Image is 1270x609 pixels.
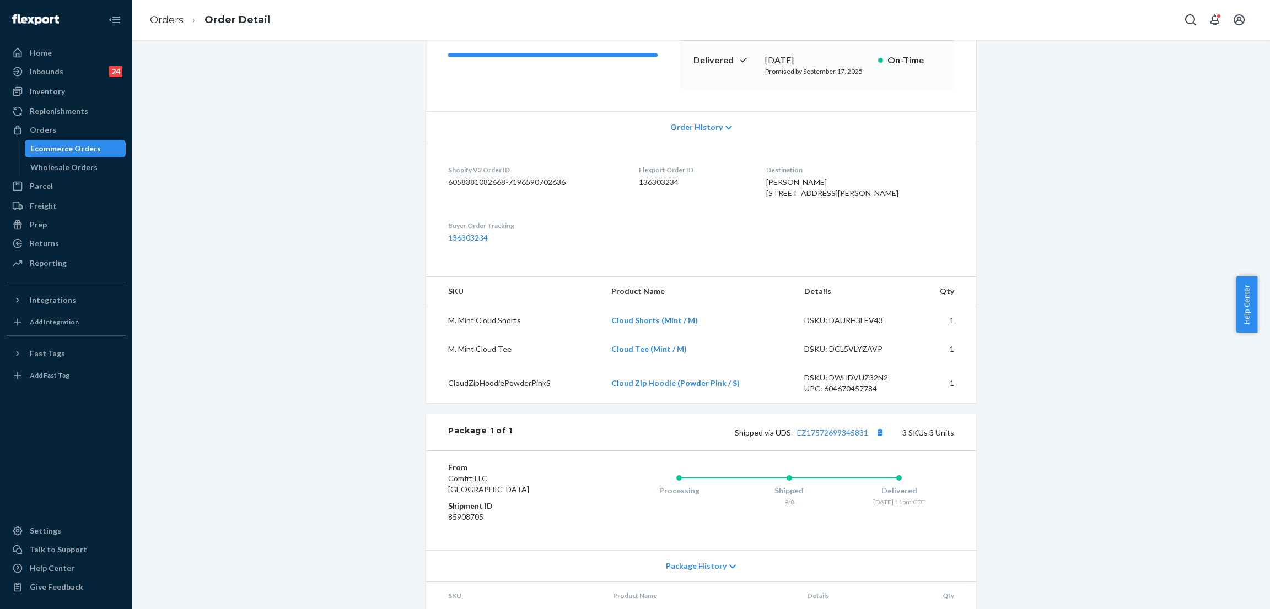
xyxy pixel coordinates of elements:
[765,67,869,76] p: Promised by September 17, 2025
[917,335,976,363] td: 1
[30,563,74,574] div: Help Center
[30,258,67,269] div: Reporting
[844,497,954,507] div: [DATE] 11pm CDT
[693,54,756,67] p: Delivered
[1228,9,1250,31] button: Open account menu
[611,344,687,354] a: Cloud Tee (Mint / M)
[7,541,126,558] a: Talk to Support
[1236,276,1257,333] button: Help Center
[448,512,580,523] dd: 85908705
[639,165,749,175] dt: Flexport Order ID
[109,66,122,77] div: 24
[734,497,844,507] div: 9/8
[30,106,88,117] div: Replenishments
[426,363,602,403] td: CloudZipHoodiePowderPinkS
[887,54,941,67] p: On-Time
[7,578,126,596] button: Give Feedback
[7,177,126,195] a: Parcel
[513,425,954,439] div: 3 SKUs 3 Units
[7,559,126,577] a: Help Center
[141,4,279,36] ol: breadcrumbs
[30,66,63,77] div: Inbounds
[30,371,69,380] div: Add Fast Tag
[205,14,270,26] a: Order Detail
[30,47,52,58] div: Home
[7,522,126,540] a: Settings
[30,86,65,97] div: Inventory
[917,363,976,403] td: 1
[844,485,954,496] div: Delivered
[30,295,76,306] div: Integrations
[448,221,621,230] dt: Buyer Order Tracking
[765,54,869,67] div: [DATE]
[448,233,488,242] a: 136303234
[448,474,529,494] span: Comfrt LLC [GEOGRAPHIC_DATA]
[624,485,734,496] div: Processing
[1204,9,1226,31] button: Open notifications
[150,14,184,26] a: Orders
[795,277,917,306] th: Details
[30,525,61,536] div: Settings
[426,277,602,306] th: SKU
[666,561,727,572] span: Package History
[426,335,602,363] td: M. Mint Cloud Tee
[7,83,126,100] a: Inventory
[448,501,580,512] dt: Shipment ID
[804,372,908,383] div: DSKU: DWHDVUZ32N2
[804,383,908,394] div: UPC: 604670457784
[611,316,698,325] a: Cloud Shorts (Mint / M)
[25,140,126,157] a: Ecommerce Orders
[639,177,749,188] dd: 136303234
[7,291,126,309] button: Integrations
[7,102,126,120] a: Replenishments
[7,254,126,272] a: Reporting
[30,124,56,135] div: Orders
[7,367,126,384] a: Add Fast Tag
[30,162,98,173] div: Wholesale Orders
[30,581,83,592] div: Give Feedback
[7,63,126,80] a: Inbounds24
[7,216,126,233] a: Prep
[735,428,887,437] span: Shipped via UDS
[30,238,59,249] div: Returns
[797,428,868,437] a: EZ17572699345831
[448,177,621,188] dd: 6058381082668-7196590702636
[7,197,126,215] a: Freight
[766,177,898,198] span: [PERSON_NAME] [STREET_ADDRESS][PERSON_NAME]
[734,485,844,496] div: Shipped
[30,219,47,230] div: Prep
[104,9,126,31] button: Close Navigation
[7,121,126,139] a: Orders
[804,315,908,326] div: DSKU: DAURH3LEV43
[7,44,126,62] a: Home
[426,306,602,335] td: M. Mint Cloud Shorts
[7,235,126,252] a: Returns
[917,306,976,335] td: 1
[7,345,126,362] button: Fast Tags
[448,165,621,175] dt: Shopify V3 Order ID
[611,378,740,388] a: Cloud Zip Hoodie (Powder Pink / S)
[448,462,580,473] dt: From
[30,143,101,154] div: Ecommerce Orders
[7,313,126,331] a: Add Integration
[602,277,795,306] th: Product Name
[30,200,57,211] div: Freight
[12,14,59,25] img: Flexport logo
[766,165,954,175] dt: Destination
[917,277,976,306] th: Qty
[873,425,887,439] button: Copy tracking number
[30,544,87,555] div: Talk to Support
[30,317,79,327] div: Add Integration
[448,425,513,439] div: Package 1 of 1
[30,181,53,192] div: Parcel
[30,348,65,359] div: Fast Tags
[1180,9,1202,31] button: Open Search Box
[670,122,723,133] span: Order History
[804,344,908,355] div: DSKU: DCL5VLYZAVP
[25,159,126,176] a: Wholesale Orders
